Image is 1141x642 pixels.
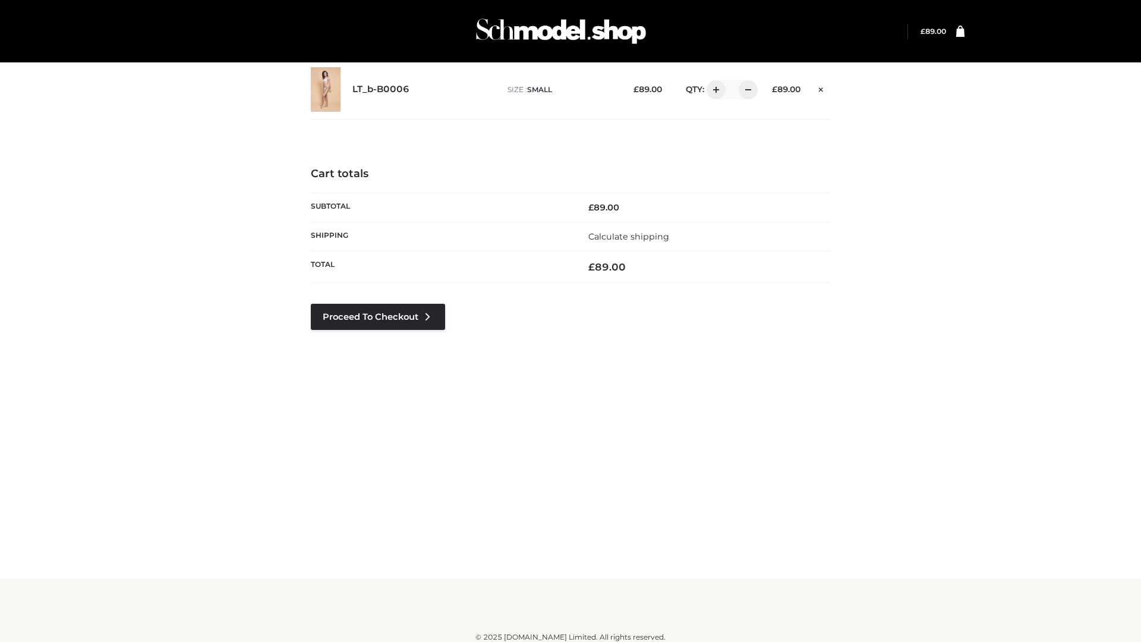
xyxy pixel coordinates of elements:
h4: Cart totals [311,168,830,181]
span: £ [588,261,595,273]
div: QTY: [674,80,754,99]
a: Proceed to Checkout [311,304,445,330]
th: Subtotal [311,193,570,222]
p: size : [508,84,615,95]
span: £ [921,27,925,36]
bdi: 89.00 [921,27,946,36]
bdi: 89.00 [772,84,800,94]
a: LT_b-B0006 [352,84,409,95]
bdi: 89.00 [588,261,626,273]
span: SMALL [527,85,552,94]
span: £ [772,84,777,94]
a: £89.00 [921,27,946,36]
a: Remove this item [812,80,830,96]
bdi: 89.00 [633,84,662,94]
img: Schmodel Admin 964 [472,8,650,55]
bdi: 89.00 [588,202,619,213]
span: £ [588,202,594,213]
th: Shipping [311,222,570,251]
th: Total [311,251,570,283]
span: £ [633,84,639,94]
a: Calculate shipping [588,231,669,242]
